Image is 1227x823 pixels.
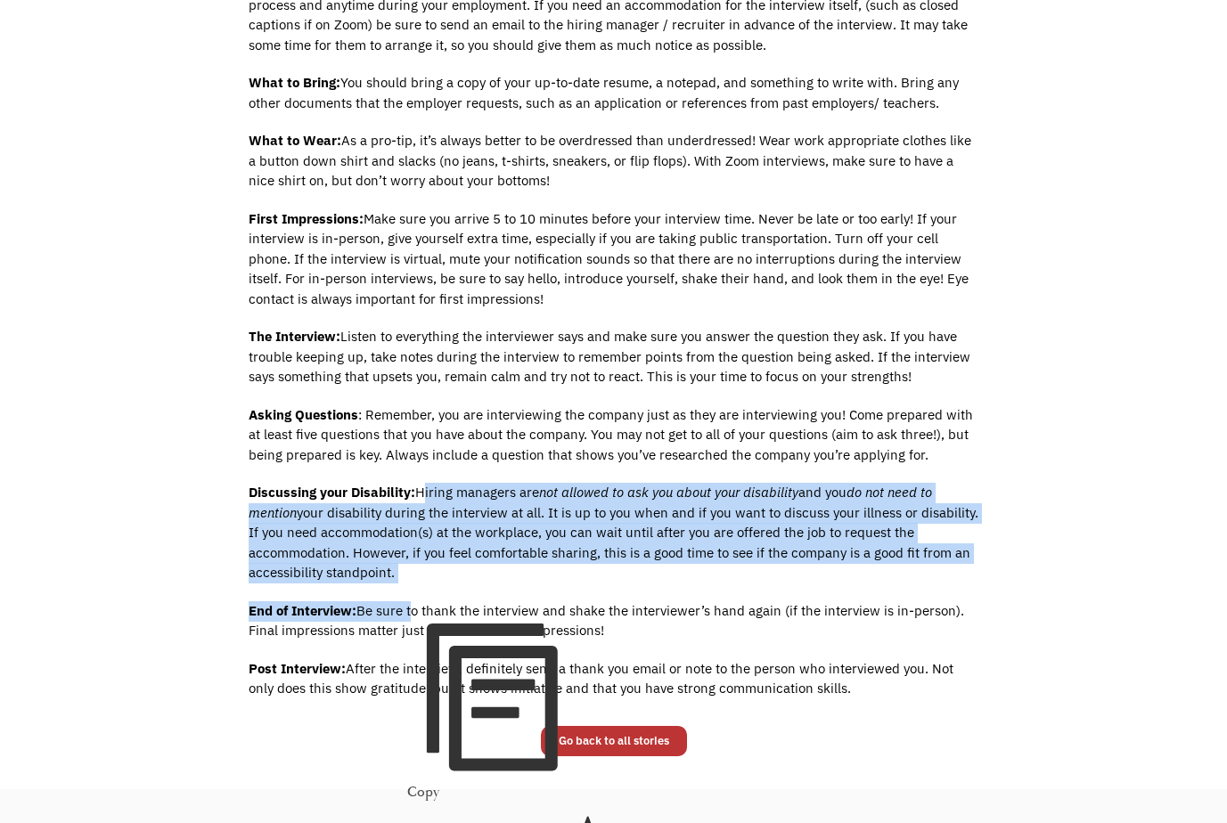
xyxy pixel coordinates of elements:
[249,406,358,423] strong: Asking Questions
[249,659,979,699] p: After the interview, definitely send a thank you email or note to the person who interviewed you....
[249,74,340,91] strong: What to Bring:
[249,484,415,501] strong: Discussing your Disability:
[249,328,340,345] strong: The Interview:
[249,660,346,677] strong: Post Interview:
[407,604,585,782] img: dD0xNjMwMDMzNzU5OTQ0IikgZm9ybWF0KCJ3b2ZmIiksIHVybCgiLy9hdC5hbGljZG4uY29tL3QvZm9udF8xMDMxMTU4X3U2O...
[249,209,979,310] p: Make sure you arrive 5 to 10 minutes before your interview time. Never be late or too early! If y...
[249,73,979,113] p: You should bring a copy of your up-to-date resume, a notepad, and something to write with. Bring ...
[249,484,932,521] em: do not need to mention
[249,327,979,387] p: Listen to everything the interviewer says and make sure you answer the question they ask. If you ...
[249,405,979,466] p: : Remember, you are interviewing the company just as they are interviewing you! Come prepared wit...
[539,484,798,501] em: not allowed to ask you about your disability
[249,131,979,191] p: As a pro-tip, it’s always better to be overdressed than underdressed! Wear work appropriate cloth...
[249,210,364,227] strong: First Impressions:
[407,604,635,803] div: Copy「Hiring managers are not allowe...」
[249,132,341,149] strong: What to Wear:
[249,601,979,641] p: Be sure to thank the interview and shake the interviewer’s hand again (if the interview is in-per...
[407,782,635,803] div: Copy
[249,602,356,619] strong: End of Interview:
[249,483,979,583] p: Hiring managers are and you your disability during the interview at all. It is up to you when and...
